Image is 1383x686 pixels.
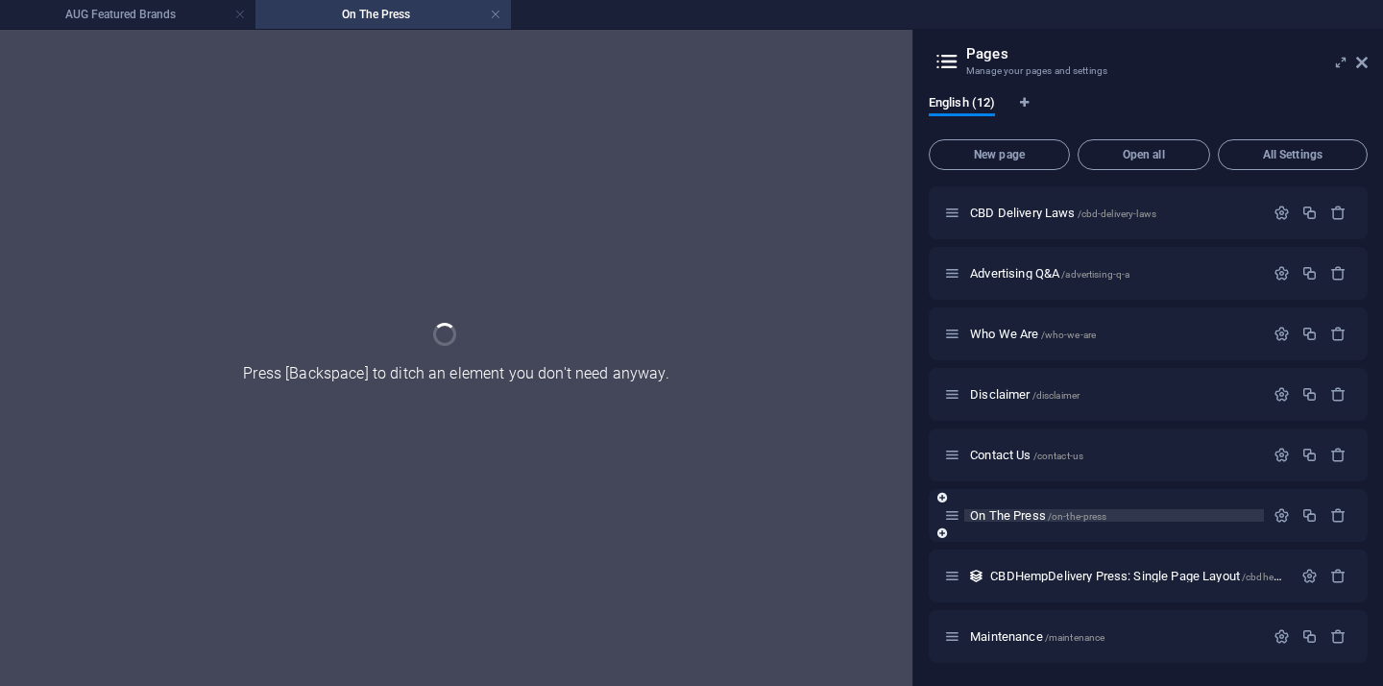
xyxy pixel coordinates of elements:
span: Click to open page [970,327,1096,341]
div: This layout is used as a template for all items (e.g. a blog post) of this collection. The conten... [968,568,984,584]
div: CBDHempDelivery Press: Single Page Layout/cbdhempdelivery-press-item [984,570,1292,582]
h2: Pages [966,45,1368,62]
div: Duplicate [1301,628,1318,645]
div: Who We Are/who-we-are [964,328,1264,340]
span: All Settings [1226,149,1359,160]
div: Remove [1330,447,1347,463]
div: Duplicate [1301,265,1318,282]
span: Click to open page [970,266,1129,281]
div: Settings [1274,205,1290,221]
div: Advertising Q&A/advertising-q-a [964,267,1264,280]
span: New page [937,149,1061,160]
span: Click to open page [970,508,1106,523]
div: Remove [1330,507,1347,524]
div: Remove [1330,205,1347,221]
div: Duplicate [1301,386,1318,403]
span: Click to open page [970,629,1104,644]
span: /disclaimer [1032,390,1080,401]
div: Settings [1301,568,1318,584]
h4: On The Press [255,4,511,25]
span: /maintenance [1045,632,1105,643]
div: Duplicate [1301,326,1318,342]
div: Settings [1274,507,1290,524]
div: Settings [1274,326,1290,342]
div: Duplicate [1301,205,1318,221]
span: Click to open page [970,387,1080,402]
span: /who-we-are [1041,330,1097,340]
h3: Manage your pages and settings [966,62,1329,80]
div: Contact Us/contact-us [964,449,1264,461]
div: Duplicate [1301,447,1318,463]
span: /advertising-q-a [1061,269,1129,280]
div: Settings [1274,447,1290,463]
div: Remove [1330,386,1347,403]
div: Settings [1274,265,1290,282]
div: Duplicate [1301,507,1318,524]
span: /contact-us [1033,451,1084,461]
span: English (12) [929,91,995,118]
div: Language Tabs [929,95,1368,132]
div: Maintenance/maintenance [964,630,1264,643]
button: Open all [1078,139,1210,170]
span: Click to open page [990,569,1369,583]
div: Disclaimer/disclaimer [964,388,1264,401]
div: Remove [1330,568,1347,584]
span: /on-the-press [1048,511,1107,522]
span: Open all [1086,149,1201,160]
span: Click to open page [970,448,1083,462]
span: Click to open page [970,206,1156,220]
div: Settings [1274,386,1290,403]
div: Remove [1330,628,1347,645]
button: New page [929,139,1070,170]
div: CBD Delivery Laws/cbd-delivery-laws [964,207,1264,219]
span: /cbdhempdelivery-press-item [1242,572,1370,582]
button: All Settings [1218,139,1368,170]
div: On The Press/on-the-press [964,509,1264,522]
span: /cbd-delivery-laws [1078,208,1157,219]
div: Remove [1330,326,1347,342]
div: Settings [1274,628,1290,645]
div: Remove [1330,265,1347,282]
